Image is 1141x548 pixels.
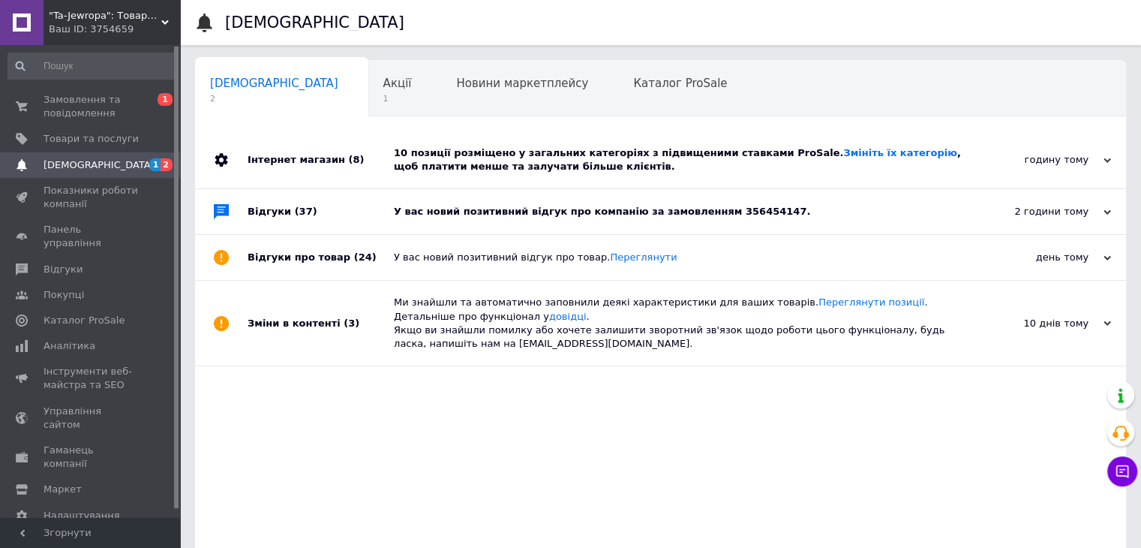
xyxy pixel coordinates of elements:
span: Інструменти веб-майстра та SEO [44,365,139,392]
span: 1 [158,93,173,106]
span: 1 [383,93,412,104]
span: (8) [348,154,364,165]
div: годину тому [961,153,1111,167]
span: 2 [161,158,173,171]
button: Чат з покупцем [1107,456,1137,486]
a: Переглянути позиції [818,297,924,308]
span: 1 [149,158,161,171]
span: Покупці [44,288,84,302]
span: [DEMOGRAPHIC_DATA] [44,158,155,172]
div: 10 днів тому [961,317,1111,330]
span: (37) [295,206,317,217]
div: Відгуки про товар [248,235,394,280]
span: Товари та послуги [44,132,139,146]
span: Налаштування [44,509,120,522]
span: Управління сайтом [44,405,139,432]
h1: [DEMOGRAPHIC_DATA] [225,14,404,32]
div: Ми знайшли та автоматично заповнили деякі характеристики для ваших товарів. . Детальніше про функ... [394,296,961,351]
div: У вас новий позитивний відгук про компанію за замовленням 356454147. [394,205,961,218]
div: 10 позиції розміщено у загальних категоріях з підвищеними ставками ProSale. , щоб платити менше т... [394,146,961,173]
span: Аналітика [44,339,95,353]
div: Зміни в контенті [248,281,394,366]
span: Акції [383,77,412,90]
span: Каталог ProSale [633,77,727,90]
div: Відгуки [248,189,394,234]
a: Змініть їх категорію [843,147,956,158]
span: "Ta-Jewropa": Товари для дому, авто, спорту, ремонту і дітей [49,9,161,23]
span: (24) [354,251,377,263]
div: Ваш ID: 3754659 [49,23,180,36]
span: 2 [210,93,338,104]
span: Показники роботи компанії [44,184,139,211]
span: Новини маркетплейсу [456,77,588,90]
span: Панель управління [44,223,139,250]
a: довідці [549,311,587,322]
div: Інтернет магазин [248,131,394,188]
span: (3) [344,318,359,329]
span: [DEMOGRAPHIC_DATA] [210,77,338,90]
a: Переглянути [610,251,677,263]
div: день тому [961,251,1111,264]
div: У вас новий позитивний відгук про товар. [394,251,961,264]
span: Каталог ProSale [44,314,125,327]
div: 2 години тому [961,205,1111,218]
span: Гаманець компанії [44,444,139,471]
span: Відгуки [44,263,83,276]
span: Маркет [44,483,82,496]
input: Пошук [8,53,177,80]
span: Замовлення та повідомлення [44,93,139,120]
